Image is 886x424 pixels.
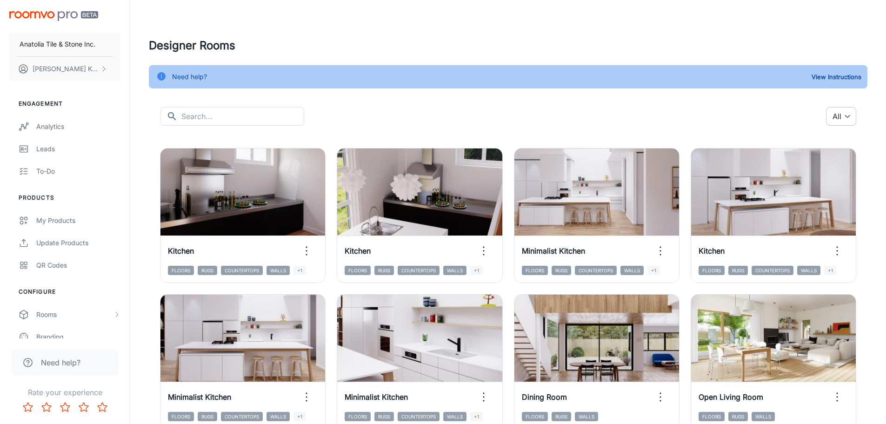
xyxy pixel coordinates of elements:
[9,32,120,56] button: Anatolia Tile & Stone Inc.
[7,387,122,398] p: Rate your experience
[293,412,306,421] span: +1
[20,39,95,49] p: Anatolia Tile & Stone Inc.
[168,266,194,275] span: Floors
[522,412,548,421] span: Floors
[9,11,98,21] img: Roomvo PRO Beta
[809,70,864,84] button: View Instructions
[443,266,466,275] span: Walls
[443,412,466,421] span: Walls
[699,412,725,421] span: Floors
[552,412,571,421] span: Rugs
[752,412,775,421] span: Walls
[345,266,371,275] span: Floors
[19,398,37,417] button: Rate 1 star
[575,266,617,275] span: Countertops
[647,266,660,275] span: +1
[36,144,120,154] div: Leads
[33,64,98,74] p: [PERSON_NAME] Kundargi
[36,121,120,132] div: Analytics
[36,238,120,248] div: Update Products
[398,266,440,275] span: Countertops
[699,245,725,256] h6: Kitchen
[221,266,263,275] span: Countertops
[620,266,644,275] span: Walls
[41,357,80,368] span: Need help?
[36,260,120,270] div: QR Codes
[221,412,263,421] span: Countertops
[345,391,408,403] h6: Minimalist Kitchen
[552,266,571,275] span: Rugs
[728,266,748,275] span: Rugs
[168,245,194,256] h6: Kitchen
[470,412,483,421] span: +1
[522,266,548,275] span: Floors
[172,68,207,86] div: Need help?
[699,266,725,275] span: Floors
[198,266,217,275] span: Rugs
[522,391,567,403] h6: Dining Room
[797,266,820,275] span: Walls
[575,412,598,421] span: Walls
[374,412,394,421] span: Rugs
[293,266,306,275] span: +1
[266,412,290,421] span: Walls
[198,412,217,421] span: Rugs
[374,266,394,275] span: Rugs
[398,412,440,421] span: Countertops
[56,398,74,417] button: Rate 3 star
[36,310,113,320] div: Rooms
[36,166,120,176] div: To-do
[36,332,120,342] div: Branding
[74,398,93,417] button: Rate 4 star
[470,266,483,275] span: +1
[266,266,290,275] span: Walls
[93,398,112,417] button: Rate 5 star
[345,412,371,421] span: Floors
[37,398,56,417] button: Rate 2 star
[149,37,867,54] h4: Designer Rooms
[752,266,793,275] span: Countertops
[699,391,763,403] h6: Open Living Room
[345,245,371,256] h6: Kitchen
[168,412,194,421] span: Floors
[826,107,856,126] div: All
[168,391,231,403] h6: Minimalist Kitchen
[36,215,120,226] div: My Products
[728,412,748,421] span: Rugs
[181,107,304,126] input: Search...
[522,245,585,256] h6: Minimalist Kitchen
[9,57,120,81] button: [PERSON_NAME] Kundargi
[824,266,837,275] span: +1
